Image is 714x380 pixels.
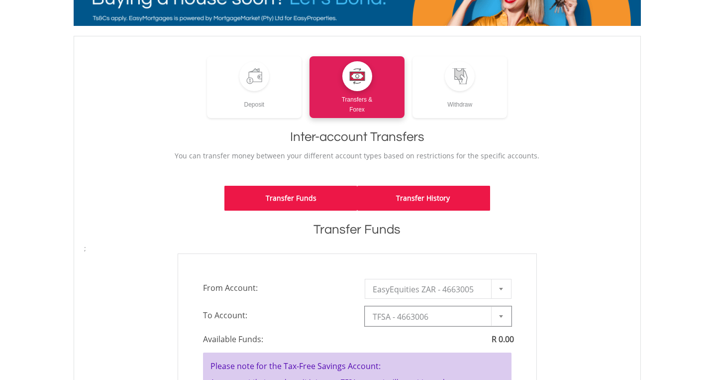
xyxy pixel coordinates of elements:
[84,221,630,239] h1: Transfer Funds
[373,307,489,327] span: TFSA - 4663006
[309,56,405,118] a: Transfers &Forex
[492,334,514,345] span: R 0.00
[196,279,357,297] span: From Account:
[207,56,302,118] a: Deposit
[84,151,630,161] p: You can transfer money between your different account types based on restrictions for the specifi...
[207,91,302,110] div: Deposit
[412,91,508,110] div: Withdraw
[357,186,490,211] a: Transfer History
[196,306,357,324] span: To Account:
[196,334,357,345] span: Available Funds:
[309,91,405,115] div: Transfers & Forex
[373,279,489,299] span: EasyEquities ZAR - 4663005
[210,360,504,372] h4: Please note for the Tax-Free Savings Account:
[224,186,357,211] a: Transfer Funds
[412,56,508,118] a: Withdraw
[84,128,630,146] h1: Inter-account Transfers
